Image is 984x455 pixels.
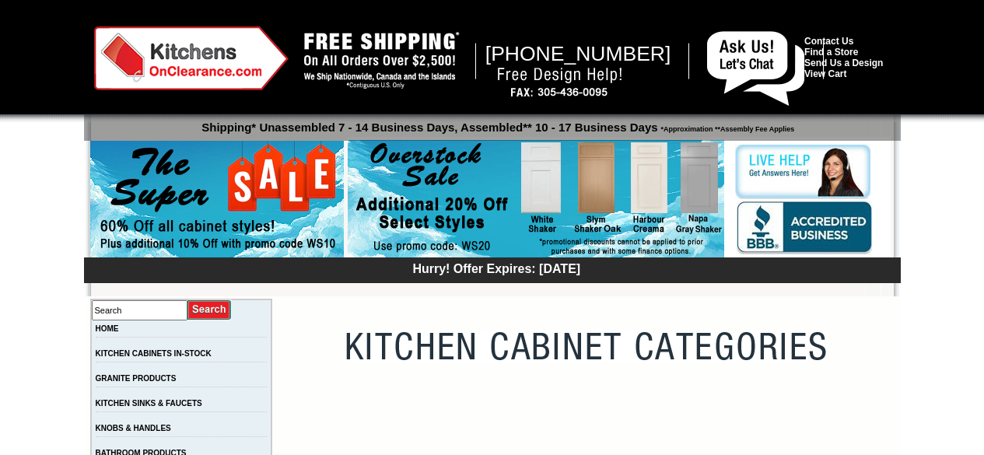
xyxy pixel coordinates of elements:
[187,299,232,320] input: Submit
[804,58,883,68] a: Send Us a Design
[96,349,212,358] a: KITCHEN CABINETS IN-STOCK
[804,36,853,47] a: Contact Us
[94,26,289,90] img: Kitchens on Clearance Logo
[804,47,858,58] a: Find a Store
[96,399,202,408] a: KITCHEN SINKS & FAUCETS
[92,114,901,134] p: Shipping* Unassembled 7 - 14 Business Days, Assembled** 10 - 17 Business Days
[96,324,119,333] a: HOME
[96,374,177,383] a: GRANITE PRODUCTS
[485,42,671,65] span: [PHONE_NUMBER]
[804,68,846,79] a: View Cart
[658,121,795,133] span: *Approximation **Assembly Fee Applies
[92,260,901,276] div: Hurry! Offer Expires: [DATE]
[96,424,171,432] a: KNOBS & HANDLES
